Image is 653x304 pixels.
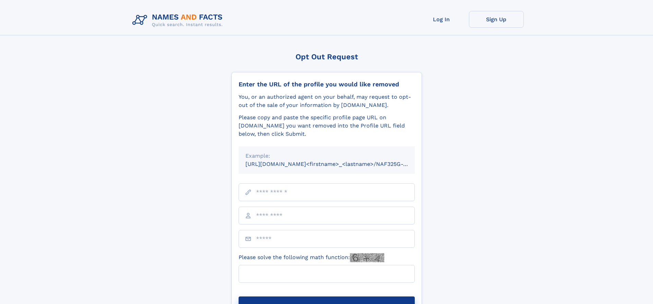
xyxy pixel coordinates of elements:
[239,81,415,88] div: Enter the URL of the profile you would like removed
[130,11,228,29] img: Logo Names and Facts
[239,113,415,138] div: Please copy and paste the specific profile page URL on [DOMAIN_NAME] you want removed into the Pr...
[245,152,408,160] div: Example:
[231,52,422,61] div: Opt Out Request
[245,161,428,167] small: [URL][DOMAIN_NAME]<firstname>_<lastname>/NAF325G-xxxxxxxx
[239,253,384,262] label: Please solve the following math function:
[414,11,469,28] a: Log In
[469,11,524,28] a: Sign Up
[239,93,415,109] div: You, or an authorized agent on your behalf, may request to opt-out of the sale of your informatio...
